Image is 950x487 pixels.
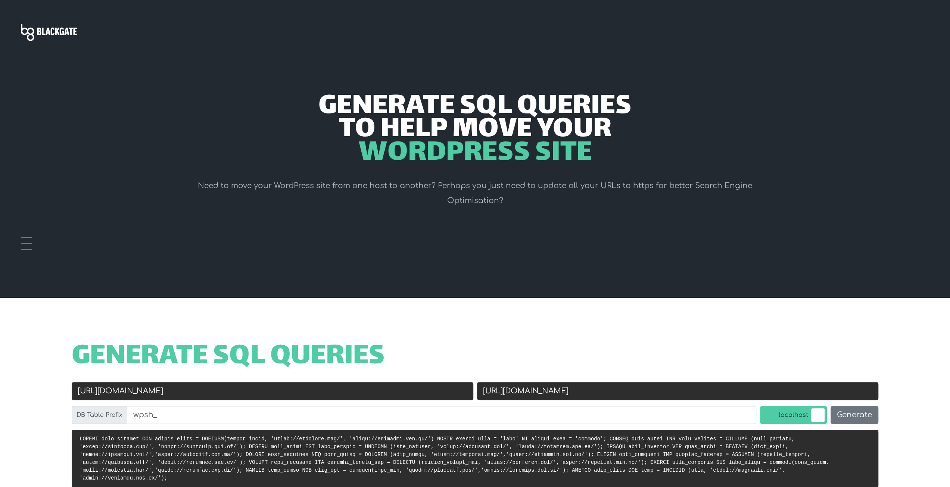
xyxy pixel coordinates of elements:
code: LOREMI dolo_sitamet CON adipis_elits = DOEIUSM(tempor_incid, 'utlab://etdolore.mag/', 'aliqu://en... [80,436,829,481]
label: DB Table Prefix [72,406,127,424]
span: Generate SQL Queries [72,346,385,369]
span: WordPress Site [358,142,592,165]
button: Generate [831,406,878,424]
span: to help move your [339,119,611,142]
input: New URL [477,382,879,400]
label: localhost [760,406,827,424]
span: Generate SQL Queries [318,96,632,119]
input: wp_ [127,406,756,424]
input: Old URL [72,382,473,400]
img: Blackgate [21,24,77,41]
p: Need to move your WordPress site from one host to another? Perhaps you just need to update all yo... [174,178,776,208]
